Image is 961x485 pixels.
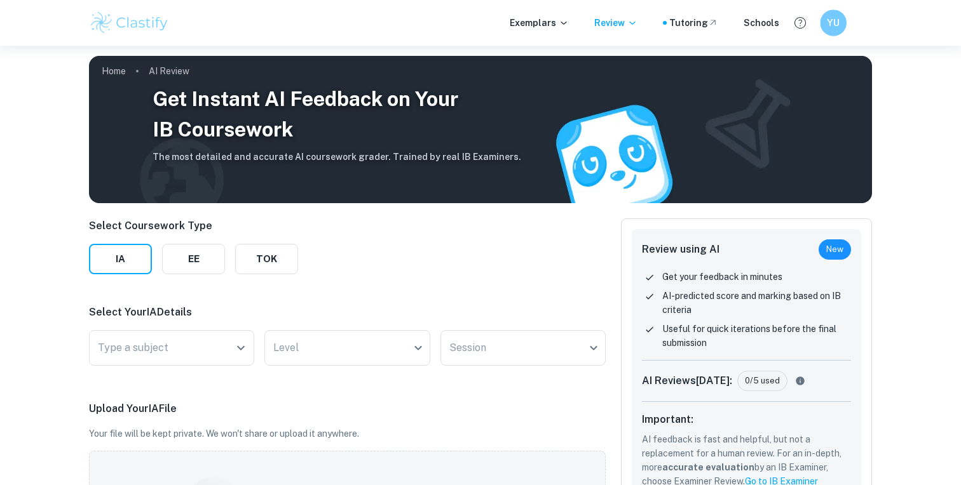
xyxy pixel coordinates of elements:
[235,244,298,274] button: TOK
[738,375,787,387] span: 0/5 used
[662,462,754,472] b: accurate evaluation
[89,305,606,320] p: Select Your IA Details
[153,84,521,145] h3: Get Instant AI Feedback on Your IB Coursework
[89,56,872,203] img: AI Review Cover
[162,244,225,274] button: EE
[89,401,606,416] p: Upload Your IA File
[789,12,811,34] button: Help and Feedback
[594,16,637,30] p: Review
[232,339,250,357] button: Open
[89,244,152,274] button: IA
[642,412,851,427] h6: Important:
[642,242,719,257] h6: Review using AI
[819,243,851,256] span: New
[89,427,606,441] p: Your file will be kept private. We won't share or upload it anywhere.
[510,16,569,30] p: Exemplars
[669,16,718,30] a: Tutoring
[102,62,126,80] a: Home
[89,10,170,36] img: Clastify logo
[820,10,847,36] button: YU
[642,373,732,389] h6: AI Reviews [DATE] :
[89,218,298,234] p: Select Coursework Type
[662,289,851,317] p: AI-predicted score and marking based on IB criteria
[662,270,782,284] p: Get your feedback in minutes
[149,64,189,78] p: AI Review
[744,16,779,30] a: Schools
[793,376,808,386] svg: Currently AI Markings are limited at 5 per day and 50 per month. The limits will increase as we s...
[826,16,841,30] h6: YU
[662,322,851,350] p: Useful for quick iterations before the final submission
[153,150,521,164] h6: The most detailed and accurate AI coursework grader. Trained by real IB Examiners.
